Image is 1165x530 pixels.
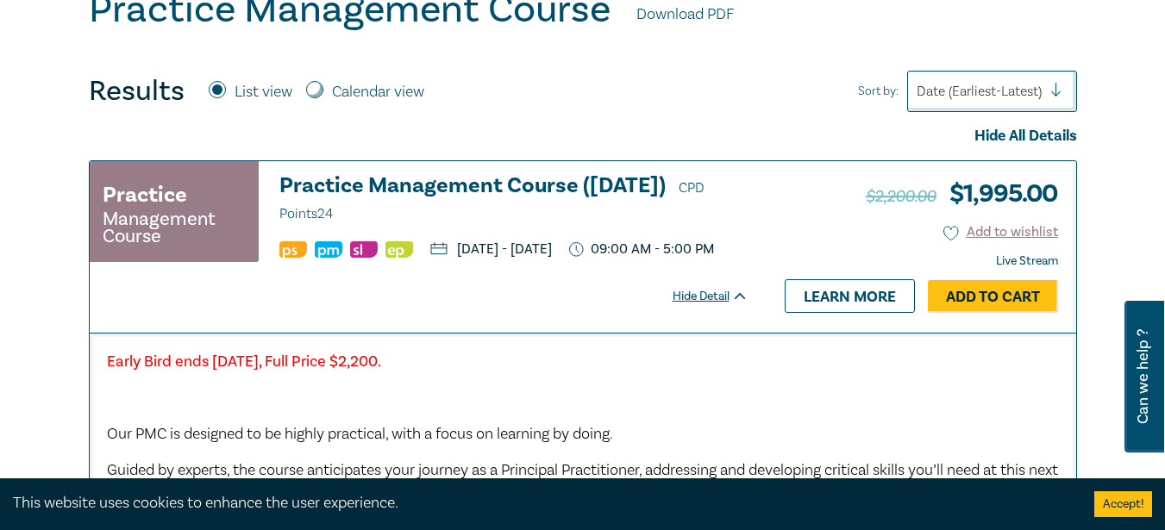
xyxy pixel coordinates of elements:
img: Substantive Law [350,241,378,258]
h3: $ 1,995.00 [866,174,1058,214]
p: [DATE] - [DATE] [430,242,552,256]
label: List view [235,81,292,103]
p: 09:00 AM - 5:00 PM [569,241,715,258]
strong: Early Bird ends [DATE], Full Price $2,200. [107,352,381,371]
img: Professional Skills [279,241,307,258]
div: Hide Detail [673,288,767,305]
h3: Practice [103,179,187,210]
input: Sort by [917,82,920,101]
span: Guided by experts, the course anticipates your journey as a Principal Practitioner, addressing an... [107,460,1058,502]
span: Our PMC is designed to be highly practical, with a focus on learning by doing. [107,424,613,444]
button: Accept cookies [1094,491,1152,517]
div: Hide All Details [89,125,1077,147]
h4: Results [89,74,185,109]
button: Add to wishlist [943,222,1058,242]
strong: Live Stream [996,253,1058,269]
a: Learn more [785,279,915,312]
img: Practice Management & Business Skills [315,241,342,258]
span: Sort by: [858,82,899,101]
span: $2,200.00 [866,185,936,208]
a: Practice Management Course ([DATE]) CPD Points24 [279,174,748,226]
span: Can we help ? [1135,311,1151,442]
a: Download PDF [636,3,734,26]
small: Management Course [103,210,246,245]
label: Calendar view [332,81,424,103]
div: This website uses cookies to enhance the user experience. [13,492,1068,514]
h3: Practice Management Course ([DATE]) [279,174,748,226]
img: Ethics & Professional Responsibility [385,241,413,258]
a: Add to Cart [928,280,1058,313]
